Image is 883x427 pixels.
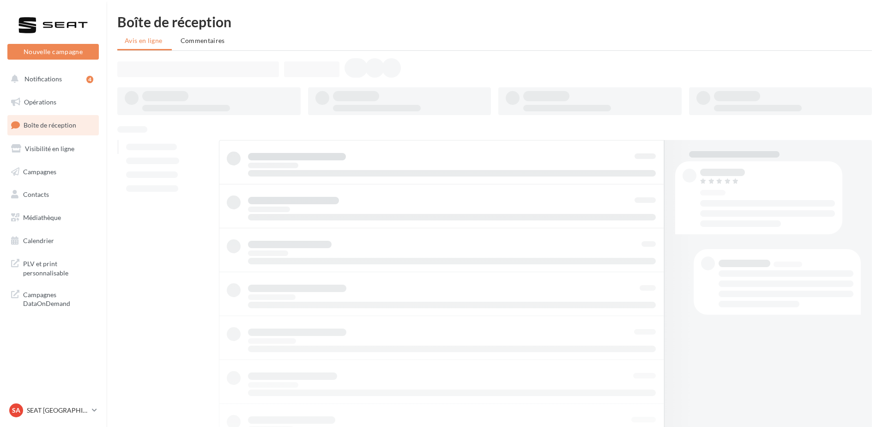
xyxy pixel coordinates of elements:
[25,145,74,152] span: Visibilité en ligne
[117,15,872,29] div: Boîte de réception
[6,285,101,312] a: Campagnes DataOnDemand
[12,406,20,415] span: SA
[24,121,76,129] span: Boîte de réception
[6,208,101,227] a: Médiathèque
[23,213,61,221] span: Médiathèque
[7,402,99,419] a: SA SEAT [GEOGRAPHIC_DATA]
[6,69,97,89] button: Notifications 4
[6,254,101,281] a: PLV et print personnalisable
[23,257,95,277] span: PLV et print personnalisable
[7,44,99,60] button: Nouvelle campagne
[24,75,62,83] span: Notifications
[23,167,56,175] span: Campagnes
[6,231,101,250] a: Calendrier
[23,288,95,308] span: Campagnes DataOnDemand
[6,162,101,182] a: Campagnes
[6,115,101,135] a: Boîte de réception
[23,237,54,244] span: Calendrier
[181,37,225,44] span: Commentaires
[86,76,93,83] div: 4
[6,139,101,159] a: Visibilité en ligne
[6,92,101,112] a: Opérations
[6,185,101,204] a: Contacts
[23,190,49,198] span: Contacts
[24,98,56,106] span: Opérations
[27,406,88,415] p: SEAT [GEOGRAPHIC_DATA]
